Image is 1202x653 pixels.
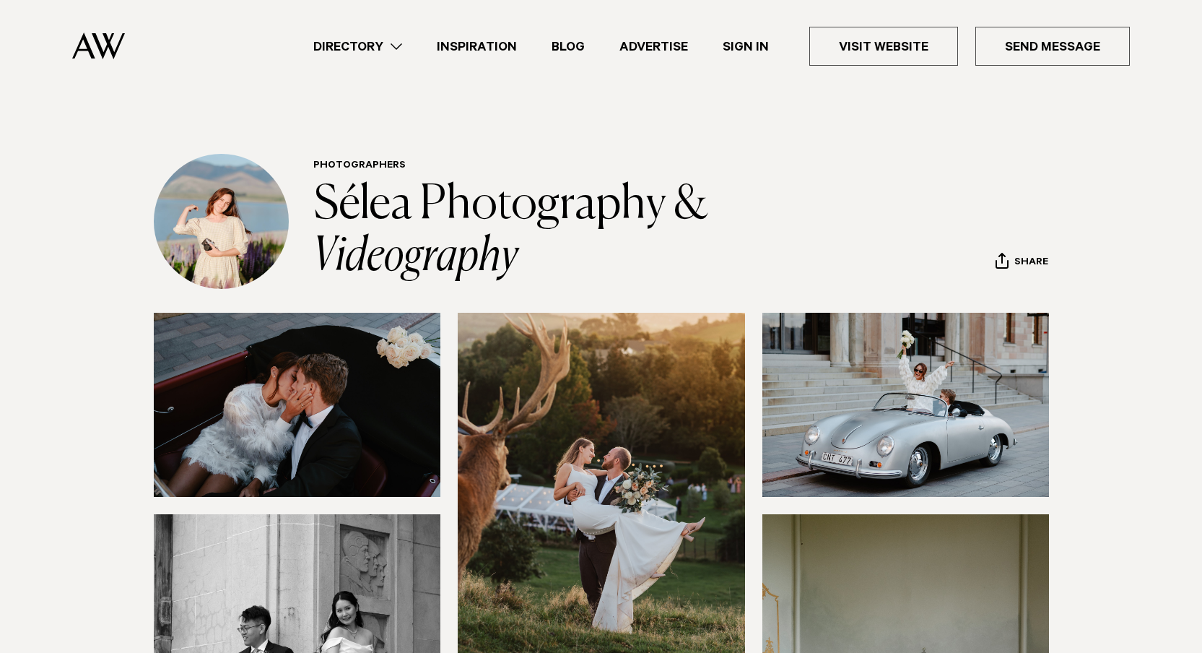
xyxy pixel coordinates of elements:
[809,27,958,66] a: Visit Website
[313,182,715,280] a: Sélea Photography & Videography
[313,160,406,172] a: Photographers
[296,37,419,56] a: Directory
[602,37,705,56] a: Advertise
[1014,256,1048,270] span: Share
[419,37,534,56] a: Inspiration
[995,252,1049,274] button: Share
[705,37,786,56] a: Sign In
[975,27,1130,66] a: Send Message
[154,154,289,289] img: Profile Avatar
[72,33,125,59] img: Auckland Weddings Logo
[534,37,602,56] a: Blog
